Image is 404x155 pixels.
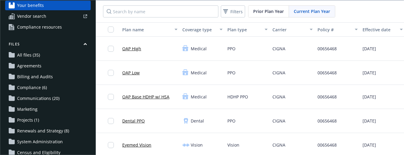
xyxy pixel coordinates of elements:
span: CIGNA [272,118,285,124]
span: Vision [191,142,203,148]
button: Carrier [270,22,315,37]
span: Agreements [17,61,41,71]
span: Dental [191,118,204,124]
span: CIGNA [272,142,285,148]
a: Agreements [5,61,91,71]
a: Compliance resources [5,22,91,32]
a: Billing and Audits [5,72,91,82]
span: Renewals and Strategy (8) [17,126,69,136]
span: Compliance (6) [17,83,47,92]
div: Plan type [227,26,261,33]
button: Filters [221,5,245,17]
span: 00656468 [317,70,337,76]
button: Plan name [120,22,180,37]
a: All files (35) [5,50,91,60]
input: Toggle Row Selected [108,70,114,76]
span: Medical [191,94,207,100]
a: Projects (1) [5,115,91,125]
a: Marketing [5,104,91,114]
button: Policy # [315,22,360,37]
input: Toggle Row Selected [108,94,114,100]
input: Toggle Row Selected [108,142,114,148]
button: Plan type [225,22,270,37]
input: Toggle Row Selected [108,118,114,124]
span: 00656468 [317,94,337,100]
span: Your benefits [17,1,44,10]
span: Filters [230,8,243,15]
span: [DATE] [363,70,376,76]
span: Billing and Audits [17,72,53,82]
span: PPO [227,70,235,76]
span: [DATE] [363,94,376,100]
span: 00656468 [317,118,337,124]
div: Policy # [317,26,351,33]
a: System Administration [5,137,91,147]
span: Medical [191,70,207,76]
div: Effective date [363,26,396,33]
input: Toggle Row Selected [108,46,114,52]
span: 00656468 [317,45,337,52]
span: System Administration [17,137,63,147]
span: Marketing [17,104,38,114]
div: Plan name [122,26,171,33]
span: Vision [227,142,239,148]
span: Compliance resources [17,22,62,32]
span: PPO [227,118,235,124]
span: Projects (1) [17,115,39,125]
span: Filters [222,7,244,16]
a: Communications (20) [5,94,91,103]
span: [DATE] [363,45,376,52]
input: Search by name [103,5,218,17]
span: [DATE] [363,118,376,124]
a: Dental PPO [122,118,145,124]
span: CIGNA [272,94,285,100]
a: Your benefits [5,1,91,10]
input: Select all [108,26,114,33]
a: OAP Base HDHP w/ HSA [122,94,169,100]
span: [DATE] [363,142,376,148]
a: OAP Low [122,70,140,76]
span: CIGNA [272,70,285,76]
a: Compliance (6) [5,83,91,92]
span: Current Plan Year [294,8,330,14]
span: HDHP PPO [227,94,248,100]
a: OAP High [122,45,141,52]
button: Files [5,42,91,49]
a: Vendor search [5,11,91,21]
span: Vendor search [17,11,46,21]
span: PPO [227,45,235,52]
a: Renewals and Strategy (8) [5,126,91,136]
button: Coverage type [180,22,225,37]
span: CIGNA [272,45,285,52]
span: Medical [191,45,207,52]
span: Communications (20) [17,94,59,103]
span: All files (35) [17,50,40,60]
a: Eyemed Vision [122,142,151,148]
span: Prior Plan Year [253,8,284,14]
div: Coverage type [182,26,216,33]
span: 00656468 [317,142,337,148]
div: Carrier [272,26,306,33]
